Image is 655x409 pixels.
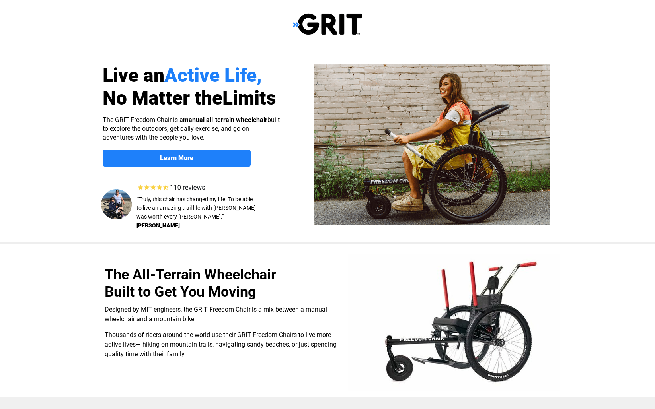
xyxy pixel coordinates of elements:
span: “Truly, this chair has changed my life. To be able to live an amazing trail life with [PERSON_NAM... [136,196,256,220]
span: Designed by MIT engineers, the GRIT Freedom Chair is a mix between a manual wheelchair and a moun... [105,306,327,323]
span: Active Life, [164,64,262,87]
strong: Learn More [160,154,193,162]
a: Learn More [103,150,251,167]
span: No Matter the [103,87,222,109]
span: Thousands of riders around the world use their GRIT Freedom Chairs to live more active lives— hik... [105,331,337,358]
strong: manual all-terrain wheelchair [183,116,267,124]
span: Live an [103,64,164,87]
span: The GRIT Freedom Chair is a built to explore the outdoors, get daily exercise, and go on adventur... [103,116,280,141]
span: The All-Terrain Wheelchair Built to Get You Moving [105,266,276,300]
span: Limits [222,87,276,109]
